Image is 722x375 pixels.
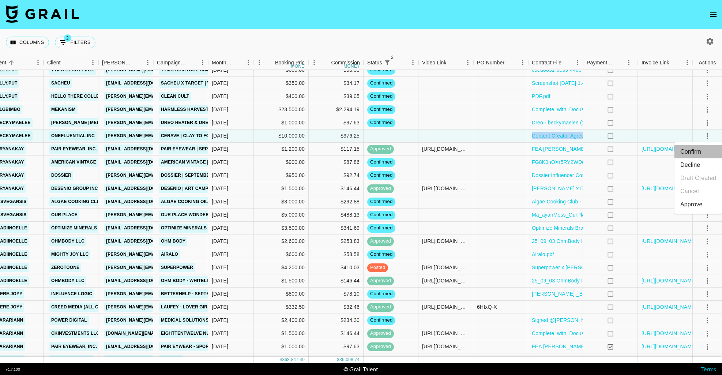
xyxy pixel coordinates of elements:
a: [PERSON_NAME]-_BetterHelp_-_September_2025.pdf [532,290,661,297]
a: Pair Eyewear, Inc. [49,145,99,154]
div: $292.88 [309,195,364,209]
a: American Vintage | September [159,158,239,167]
div: $2,600.00 [254,235,309,248]
div: $146.44 [309,274,364,288]
li: Decline [674,158,722,172]
div: Sep '25 [212,158,228,166]
a: Mekanism [49,105,78,114]
div: $58.58 [309,64,364,77]
div: $58.58 [309,248,364,261]
button: select merge strategy [701,314,714,327]
a: Laufey - Lover Girl [159,303,212,312]
div: PO Number [477,56,504,70]
div: $1,500.00 [254,182,309,195]
a: EightTenTwelve Nurse App | Launch [159,329,253,338]
a: Ohm Body - Whitelisting Only [159,276,237,285]
div: $23,500.00 [254,103,309,116]
a: [URL][DOMAIN_NAME] [642,277,697,284]
button: Sort [132,57,142,68]
div: $78.10 [309,288,364,301]
div: Actions [699,56,716,70]
button: select merge strategy [701,248,714,261]
div: Sep '25 [212,330,228,337]
div: $146.44 [309,327,364,340]
div: $146.44 [309,182,364,195]
a: [PERSON_NAME] x Desenio Contract.pdf [532,185,629,192]
div: https://www.instagram.com/reel/DObUkhKDpeF/ [422,303,469,311]
a: Dossier Influencer Contract x [PERSON_NAME] (1).docx (1).pdf [532,172,681,179]
div: $4,200.00 [254,261,309,274]
div: Client [44,56,98,70]
button: Sort [392,57,403,68]
a: [EMAIL_ADDRESS][DOMAIN_NAME] [104,342,186,351]
div: https://www.instagram.com/p/DKAkIAdBsAU/?img_index=1 [422,277,469,284]
div: Campaign (Type) [157,56,187,70]
div: Sep '25 [212,211,228,218]
div: $97.63 [309,116,364,130]
a: Desenio | Art Campaign [159,184,221,193]
a: [EMAIL_ADDRESS][DOMAIN_NAME] [104,276,186,285]
a: [PERSON_NAME][EMAIL_ADDRESS][DOMAIN_NAME] [104,65,223,75]
button: Sort [6,57,16,68]
a: Pair Eyewear | September [159,145,229,154]
div: Status [367,56,382,70]
div: Campaign (Type) [153,56,208,70]
div: $1,500.00 [254,327,309,340]
div: Video Link [418,56,473,70]
button: select merge strategy [701,77,714,90]
div: Booker [98,56,153,70]
a: Algae Cooking Oil - Ongoing - September [159,197,267,206]
span: confirmed [367,225,395,232]
div: Sep '25 [212,290,228,297]
a: Complete_with_Docusign_MEREDITH__Mekanism_-_.pdf [532,106,667,113]
div: $234.30 [309,314,364,327]
div: Sep '25 [212,66,228,74]
a: Medical Solutions [159,316,210,325]
div: money [291,64,308,68]
div: $5,000.00 [254,209,309,222]
span: approved [367,343,394,350]
button: Menu [197,57,208,68]
div: $1,200.00 [254,143,309,156]
a: [URL][DOMAIN_NAME] [642,145,697,153]
button: select merge strategy [701,275,714,287]
div: $600.00 [254,64,309,77]
a: Algae Cooking Club Inc [49,197,114,206]
span: approved [367,277,394,284]
a: Screenshot [DATE] 1.42.41 PM.png [532,79,614,87]
div: money [343,64,360,68]
a: [PERSON_NAME][EMAIL_ADDRESS][DOMAIN_NAME] [104,303,223,312]
img: Grail Talent [6,5,79,23]
button: select merge strategy [701,130,714,142]
span: confirmed [367,80,395,87]
span: approved [367,146,394,153]
button: Select columns [6,37,49,48]
div: Contract File [528,56,583,70]
a: [PERSON_NAME][EMAIL_ADDRESS][PERSON_NAME][DOMAIN_NAME] [104,105,261,114]
a: OhmBody LLC [49,276,86,285]
div: $976.25 [309,130,364,143]
a: OhmBody LLC [49,237,86,246]
button: Sort [233,57,243,68]
div: Sep '25 [212,79,228,87]
a: Ma_ayanMoss_OurPlace_5-25-[PERSON_NAME].verone_fromourplace.com.pdf [532,211,719,218]
div: Sep '25 [212,172,228,179]
a: Pair Eyewear, Inc. [49,342,99,351]
div: $92.74 [309,169,364,182]
a: [PERSON_NAME][EMAIL_ADDRESS][DOMAIN_NAME] [104,171,223,180]
div: $800.00 [254,288,309,301]
span: confirmed [367,119,395,126]
div: https://www.instagram.com/reel/DOWZm8KkUcf/ [422,145,469,153]
span: confirmed [367,159,395,166]
div: https://www.instagram.com/reel/DObmyfAgfhb/ [422,237,469,245]
a: From The Lobby [49,355,93,364]
div: Payment Sent [583,56,638,70]
a: Desenio Group Inc. [49,184,101,193]
button: select merge strategy [701,209,714,221]
a: [EMAIL_ADDRESS][DOMAIN_NAME] [104,145,186,154]
div: 2 active filters [382,57,392,68]
button: Menu [309,57,320,68]
div: Sep '25 [212,251,228,258]
button: Menu [87,57,98,68]
button: Sort [265,57,275,68]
